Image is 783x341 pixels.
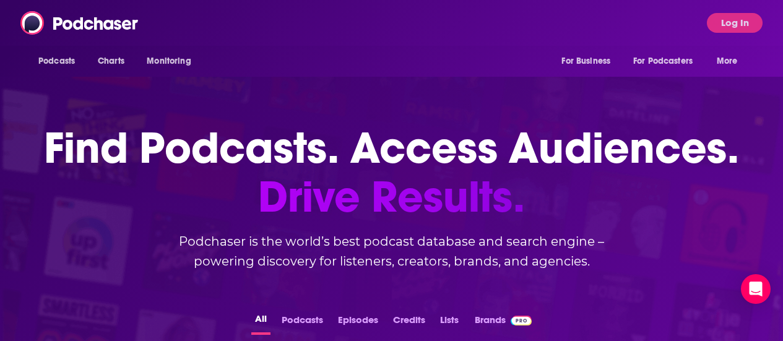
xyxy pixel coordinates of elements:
button: Podcasts [278,311,327,335]
span: Charts [98,53,124,70]
button: Episodes [334,311,382,335]
button: open menu [138,50,207,73]
button: Log In [707,13,763,33]
a: Charts [90,50,132,73]
h1: Find Podcasts. Access Audiences. [44,124,739,222]
button: All [251,311,270,335]
button: open menu [30,50,91,73]
a: BrandsPodchaser Pro [475,311,532,335]
div: Open Intercom Messenger [741,274,771,304]
span: Podcasts [38,53,75,70]
button: Credits [389,311,429,335]
span: More [717,53,738,70]
button: open menu [553,50,626,73]
span: For Business [561,53,610,70]
button: Lists [436,311,462,335]
span: Monitoring [147,53,191,70]
button: open menu [708,50,753,73]
span: Drive Results. [44,173,739,222]
img: Podchaser - Follow, Share and Rate Podcasts [20,11,139,35]
button: open menu [625,50,711,73]
h2: Podchaser is the world’s best podcast database and search engine – powering discovery for listene... [144,231,639,271]
img: Podchaser Pro [511,316,532,326]
span: For Podcasters [633,53,693,70]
